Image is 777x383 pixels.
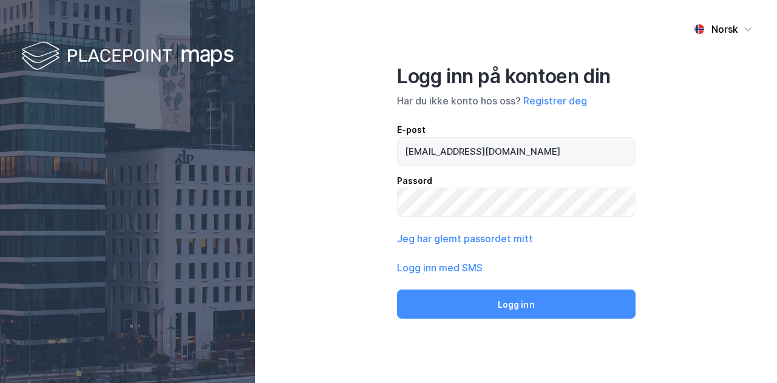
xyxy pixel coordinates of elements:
img: logo-white.f07954bde2210d2a523dddb988cd2aa7.svg [21,39,234,75]
button: Logg inn [397,290,636,319]
iframe: Chat Widget [716,325,777,383]
div: Norsk [711,22,738,36]
button: Logg inn med SMS [397,260,483,275]
div: Logg inn på kontoen din [397,64,636,89]
div: E-post [397,123,636,137]
div: Passord [397,174,636,188]
div: Har du ikke konto hos oss? [397,93,636,108]
button: Registrer deg [523,93,587,108]
button: Jeg har glemt passordet mitt [397,231,533,246]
